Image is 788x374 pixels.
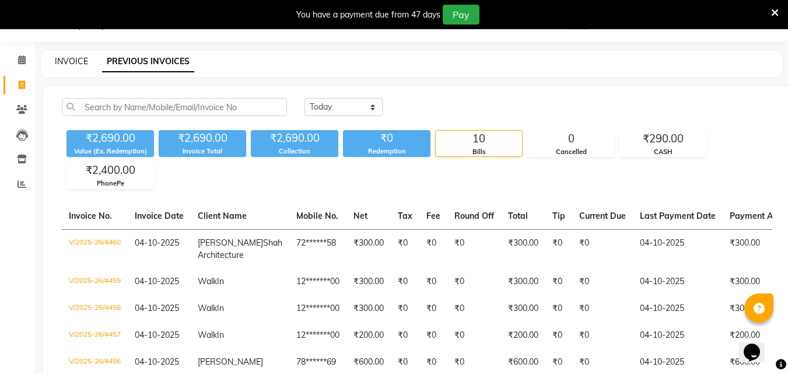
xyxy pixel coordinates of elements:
td: V/2025-26/4460 [62,229,128,268]
div: CASH [620,147,706,157]
div: Invoice Total [159,146,246,156]
a: INVOICE [55,56,88,67]
td: ₹0 [419,229,447,268]
span: 04-10-2025 [135,276,179,286]
td: ₹0 [545,295,572,322]
td: ₹0 [572,229,633,268]
td: ₹200.00 [501,322,545,349]
div: Cancelled [528,147,614,157]
td: 04-10-2025 [633,268,723,295]
div: Collection [251,146,338,156]
div: Bills [436,147,522,157]
td: 04-10-2025 [633,295,723,322]
td: ₹0 [419,322,447,349]
td: V/2025-26/4457 [62,322,128,349]
td: ₹0 [545,268,572,295]
td: ₹300.00 [501,229,545,268]
td: ₹0 [447,229,501,268]
span: In [217,276,224,286]
td: ₹0 [391,229,419,268]
td: V/2025-26/4459 [62,268,128,295]
span: Fee [426,211,440,221]
div: ₹2,690.00 [66,130,154,146]
td: ₹0 [419,268,447,295]
td: 04-10-2025 [633,229,723,268]
div: ₹2,690.00 [159,130,246,146]
button: Pay [443,5,479,25]
div: Value (Ex. Redemption) [66,146,154,156]
td: ₹0 [572,295,633,322]
span: 04-10-2025 [135,303,179,313]
span: Invoice No. [69,211,112,221]
td: ₹300.00 [501,268,545,295]
td: ₹0 [545,322,572,349]
span: Tax [398,211,412,221]
span: Total [508,211,528,221]
span: [PERSON_NAME] [198,356,263,367]
input: Search by Name/Mobile/Email/Invoice No [62,98,287,116]
span: Client Name [198,211,247,221]
div: 0 [528,131,614,147]
span: Tip [552,211,565,221]
span: Net [353,211,367,221]
span: Invoice Date [135,211,184,221]
div: ₹2,690.00 [251,130,338,146]
div: ₹0 [343,130,430,146]
td: ₹300.00 [346,229,391,268]
td: ₹0 [391,322,419,349]
span: Mobile No. [296,211,338,221]
td: ₹0 [391,268,419,295]
span: Walk [198,276,217,286]
span: 04-10-2025 [135,330,179,340]
td: ₹0 [447,322,501,349]
span: Current Due [579,211,626,221]
td: ₹300.00 [346,295,391,322]
td: V/2025-26/4458 [62,295,128,322]
td: ₹0 [572,268,633,295]
div: ₹2,400.00 [67,162,153,179]
span: In [217,303,224,313]
span: In [217,330,224,340]
span: [PERSON_NAME] [198,237,263,248]
span: Walk [198,330,217,340]
span: Last Payment Date [640,211,716,221]
div: 10 [436,131,522,147]
td: ₹0 [391,295,419,322]
td: ₹0 [572,322,633,349]
td: 04-10-2025 [633,322,723,349]
td: ₹200.00 [346,322,391,349]
span: Shah Architecture [198,237,282,260]
span: Round Off [454,211,494,221]
td: ₹0 [447,268,501,295]
td: ₹300.00 [501,295,545,322]
td: ₹0 [447,295,501,322]
span: 04-10-2025 [135,356,179,367]
span: 04-10-2025 [135,237,179,248]
td: ₹300.00 [346,268,391,295]
span: Walk [198,303,217,313]
a: PREVIOUS INVOICES [102,51,194,72]
div: PhonePe [67,179,153,188]
iframe: chat widget [739,327,776,362]
div: Redemption [343,146,430,156]
div: ₹290.00 [620,131,706,147]
td: ₹0 [545,229,572,268]
div: You have a payment due from 47 days [296,9,440,21]
td: ₹0 [419,295,447,322]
